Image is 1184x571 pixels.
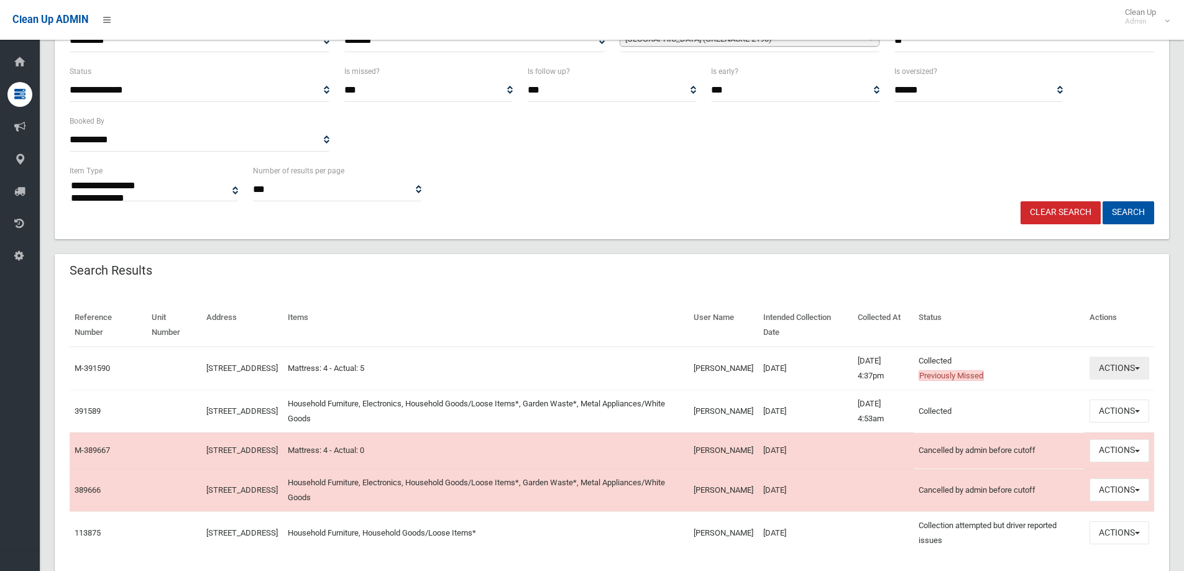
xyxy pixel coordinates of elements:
[853,304,913,347] th: Collected At
[206,528,278,537] a: [STREET_ADDRESS]
[75,528,101,537] a: 113875
[1119,7,1168,26] span: Clean Up
[147,304,201,347] th: Unit Number
[914,511,1085,554] td: Collection attempted but driver reported issues
[758,390,853,432] td: [DATE]
[689,390,758,432] td: [PERSON_NAME]
[1103,201,1154,224] button: Search
[689,468,758,511] td: [PERSON_NAME]
[914,347,1085,390] td: Collected
[711,65,738,78] label: Is early?
[75,363,110,373] a: M-391590
[55,258,167,283] header: Search Results
[12,14,88,25] span: Clean Up ADMIN
[206,406,278,416] a: [STREET_ADDRESS]
[1090,400,1149,423] button: Actions
[201,304,283,347] th: Address
[914,468,1085,511] td: Cancelled by admin before cutoff
[1125,17,1156,26] small: Admin
[1090,439,1149,462] button: Actions
[283,468,689,511] td: Household Furniture, Electronics, Household Goods/Loose Items*, Garden Waste*, Metal Appliances/W...
[1085,304,1154,347] th: Actions
[206,445,278,455] a: [STREET_ADDRESS]
[1021,201,1101,224] a: Clear Search
[206,363,278,373] a: [STREET_ADDRESS]
[689,432,758,468] td: [PERSON_NAME]
[1090,478,1149,501] button: Actions
[914,304,1085,347] th: Status
[283,511,689,554] td: Household Furniture, Household Goods/Loose Items*
[758,304,853,347] th: Intended Collection Date
[283,347,689,390] td: Mattress: 4 - Actual: 5
[70,114,104,128] label: Booked By
[853,390,913,432] td: [DATE] 4:53am
[758,347,853,390] td: [DATE]
[283,304,689,347] th: Items
[914,390,1085,432] td: Collected
[206,485,278,495] a: [STREET_ADDRESS]
[70,304,147,347] th: Reference Number
[758,468,853,511] td: [DATE]
[1090,521,1149,544] button: Actions
[758,511,853,554] td: [DATE]
[528,65,570,78] label: Is follow up?
[853,347,913,390] td: [DATE] 4:37pm
[75,406,101,416] a: 391589
[919,370,984,381] span: Previously Missed
[344,65,380,78] label: Is missed?
[75,485,101,495] a: 389666
[75,445,110,455] a: M-389667
[283,390,689,432] td: Household Furniture, Electronics, Household Goods/Loose Items*, Garden Waste*, Metal Appliances/W...
[253,164,344,178] label: Number of results per page
[758,432,853,468] td: [DATE]
[70,164,103,178] label: Item Type
[70,65,91,78] label: Status
[1090,357,1149,380] button: Actions
[689,304,758,347] th: User Name
[894,65,937,78] label: Is oversized?
[283,432,689,468] td: Mattress: 4 - Actual: 0
[689,347,758,390] td: [PERSON_NAME]
[914,432,1085,468] td: Cancelled by admin before cutoff
[689,511,758,554] td: [PERSON_NAME]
